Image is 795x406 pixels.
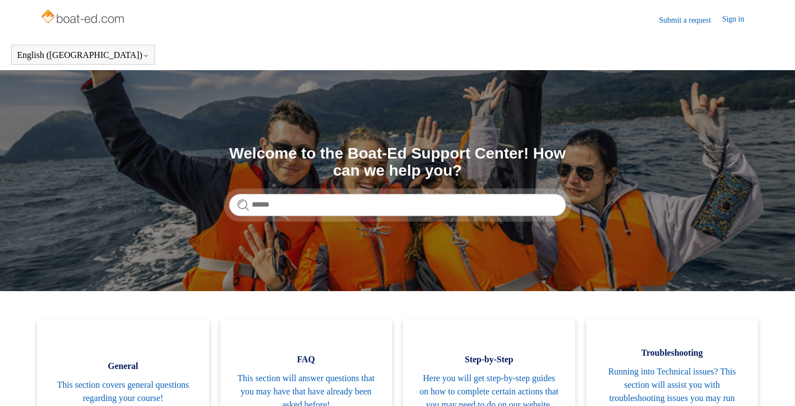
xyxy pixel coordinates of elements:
[54,360,193,373] span: General
[17,50,149,60] button: English ([GEOGRAPHIC_DATA])
[229,194,566,216] input: Search
[229,145,566,180] h1: Welcome to the Boat-Ed Support Center! How can we help you?
[420,353,559,366] span: Step-by-Step
[237,353,376,366] span: FAQ
[40,7,128,29] img: Boat-Ed Help Center home page
[659,14,722,26] a: Submit a request
[722,13,755,27] a: Sign in
[603,346,742,360] span: Troubleshooting
[54,378,193,405] span: This section covers general questions regarding your course!
[758,369,787,398] div: Live chat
